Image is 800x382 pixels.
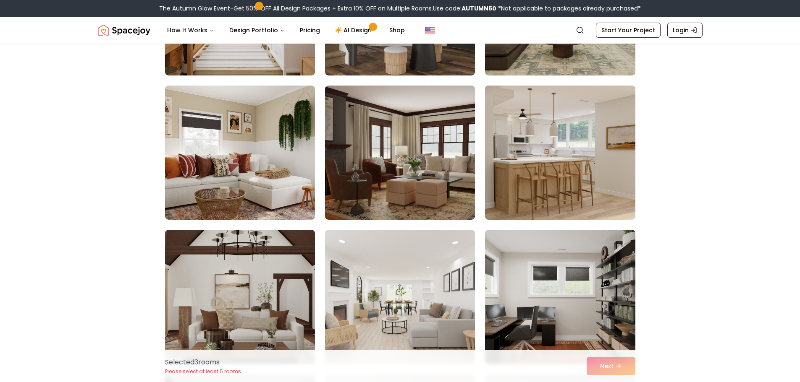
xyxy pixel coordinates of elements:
[496,4,641,13] span: *Not applicable to packages already purchased*
[98,17,703,44] nav: Global
[383,22,412,39] a: Shop
[481,82,639,223] img: Room room-87
[425,25,435,35] img: United States
[160,22,412,39] nav: Main
[223,22,291,39] button: Design Portfolio
[160,22,221,39] button: How It Works
[165,357,241,367] p: Selected 3 room s
[667,23,703,38] a: Login
[485,230,635,364] img: Room room-90
[159,4,641,13] div: The Autumn Glow Event-Get 50% OFF All Design Packages + Extra 10% OFF on Multiple Rooms.
[165,230,315,364] img: Room room-88
[325,86,475,220] img: Room room-86
[293,22,327,39] a: Pricing
[165,86,315,220] img: Room room-85
[165,368,241,375] p: Please select at least 5 rooms
[328,22,381,39] a: AI Design
[325,230,475,364] img: Room room-89
[98,22,150,39] img: Spacejoy Logo
[98,22,150,39] a: Spacejoy
[462,4,496,13] b: AUTUMN50
[596,23,661,38] a: Start Your Project
[433,4,496,13] span: Use code:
